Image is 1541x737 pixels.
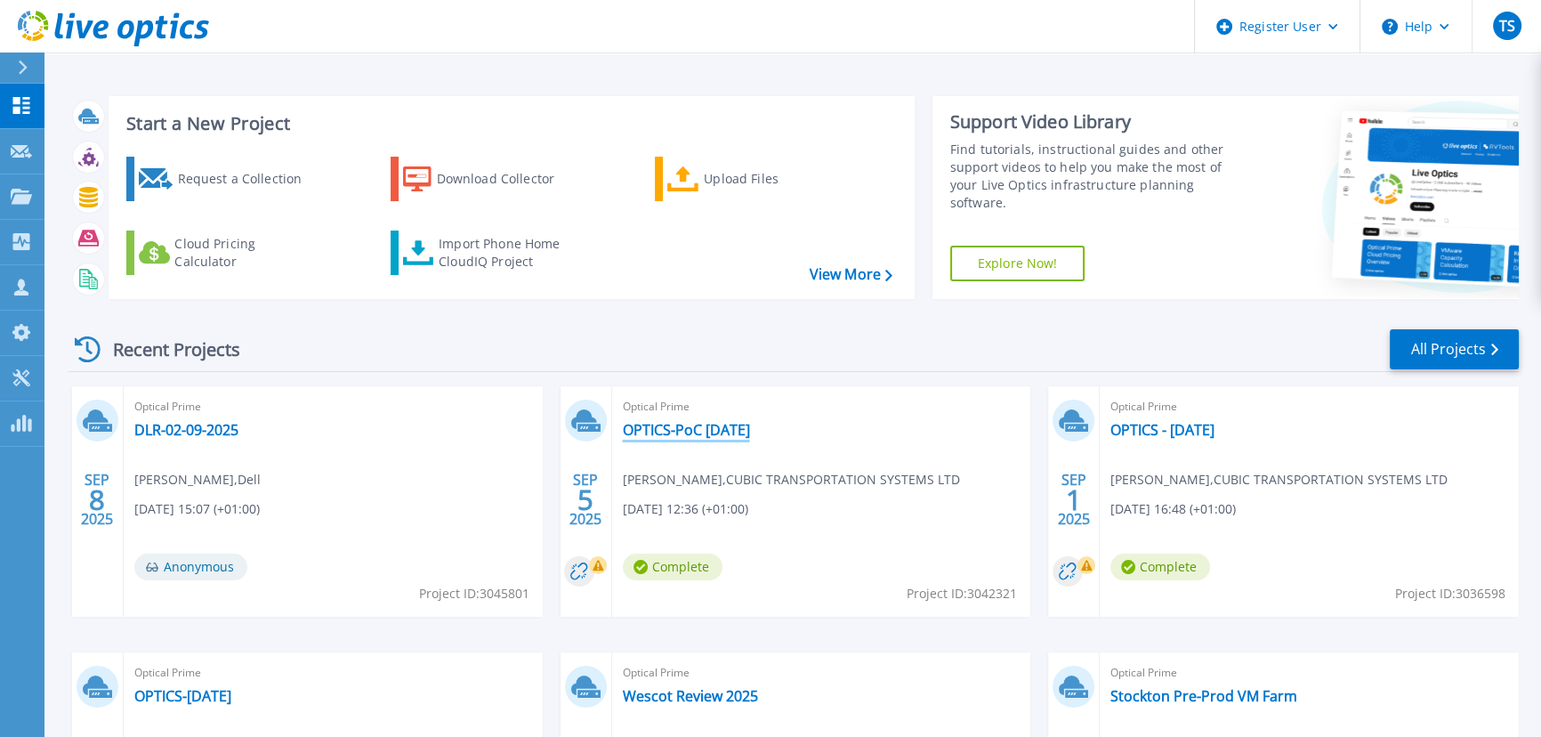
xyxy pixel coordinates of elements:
[1395,584,1505,603] span: Project ID: 3036598
[174,235,317,271] div: Cloud Pricing Calculator
[623,687,758,705] a: Wescot Review 2025
[1110,397,1508,417] span: Optical Prime
[623,663,1021,683] span: Optical Prime
[134,470,261,490] span: [PERSON_NAME] , Dell
[1110,499,1236,519] span: [DATE] 16:48 (+01:00)
[1498,19,1514,33] span: TS
[177,161,319,197] div: Request a Collection
[950,141,1247,212] div: Find tutorials, instructional guides and other support videos to help you make the most of your L...
[577,492,593,507] span: 5
[134,663,532,683] span: Optical Prime
[704,161,846,197] div: Upload Files
[439,235,577,271] div: Import Phone Home CloudIQ Project
[437,161,579,197] div: Download Collector
[134,421,238,439] a: DLR-02-09-2025
[950,246,1085,281] a: Explore Now!
[1110,554,1210,580] span: Complete
[134,554,247,580] span: Anonymous
[89,492,105,507] span: 8
[80,467,114,532] div: SEP 2025
[134,687,231,705] a: OPTICS-[DATE]
[1066,492,1082,507] span: 1
[1110,421,1214,439] a: OPTICS - [DATE]
[1390,329,1519,369] a: All Projects
[126,231,325,275] a: Cloud Pricing Calculator
[655,157,853,201] a: Upload Files
[126,114,892,134] h3: Start a New Project
[623,397,1021,417] span: Optical Prime
[1110,687,1297,705] a: Stockton Pre-Prod VM Farm
[134,397,532,417] span: Optical Prime
[623,499,748,519] span: [DATE] 12:36 (+01:00)
[569,467,602,532] div: SEP 2025
[1110,470,1448,490] span: [PERSON_NAME] , CUBIC TRANSPORTATION SYSTEMS LTD
[907,584,1017,603] span: Project ID: 3042321
[623,470,960,490] span: [PERSON_NAME] , CUBIC TRANSPORTATION SYSTEMS LTD
[126,157,325,201] a: Request a Collection
[1110,663,1508,683] span: Optical Prime
[419,584,529,603] span: Project ID: 3045801
[391,157,589,201] a: Download Collector
[809,266,892,283] a: View More
[1057,467,1091,532] div: SEP 2025
[69,328,264,371] div: Recent Projects
[134,499,260,519] span: [DATE] 15:07 (+01:00)
[623,554,722,580] span: Complete
[623,421,750,439] a: OPTICS-PoC [DATE]
[950,110,1247,134] div: Support Video Library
